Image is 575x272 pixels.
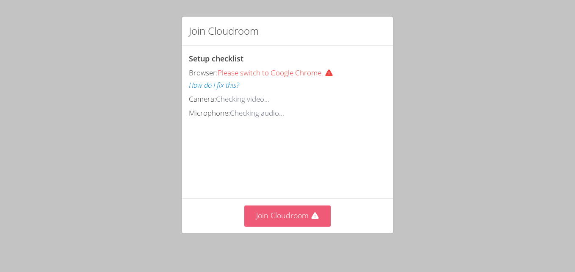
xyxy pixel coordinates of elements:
h2: Join Cloudroom [189,23,259,39]
button: Join Cloudroom [244,205,331,226]
span: Setup checklist [189,53,243,64]
span: Checking audio... [230,108,284,118]
span: Checking video... [216,94,269,104]
span: Camera: [189,94,216,104]
span: Microphone: [189,108,230,118]
span: Browser: [189,68,218,78]
button: How do I fix this? [189,79,239,92]
span: Please switch to Google Chrome. [218,68,340,78]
